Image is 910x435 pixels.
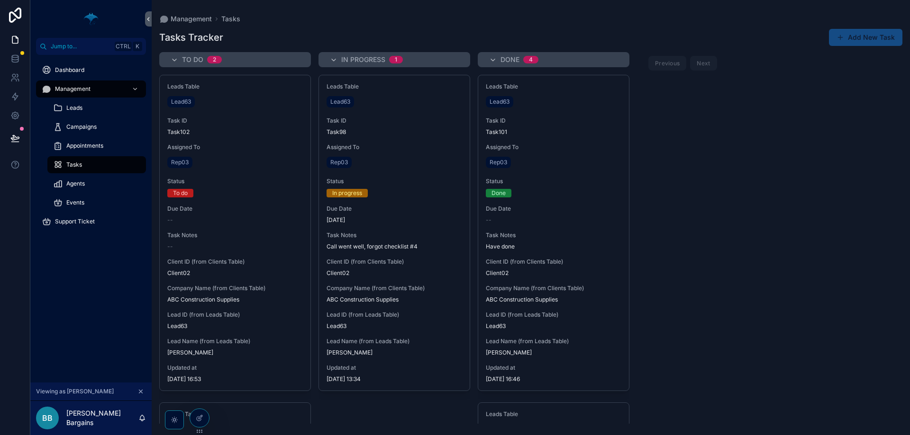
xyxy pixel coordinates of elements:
a: Management [36,80,146,98]
span: Leads Table [167,83,303,90]
span: [DATE] 13:34 [327,375,462,383]
span: ABC Construction Supplies [327,296,462,303]
span: Task ID [327,117,462,124]
span: [DATE] 16:46 [486,375,621,383]
span: Lead63 [327,322,462,330]
a: Events [47,194,146,211]
span: Client ID (from Clients Table) [327,258,462,266]
button: Add New Task [829,29,902,46]
span: Lead Name (from Leads Table) [327,337,462,345]
span: Call went well, forgot checklist #4 [327,243,462,250]
span: To do [182,55,203,64]
span: Assigned To [486,143,621,151]
span: [PERSON_NAME] [167,349,303,356]
a: Leads TableLead63Task IDTask101Assigned ToRep03StatusDoneDue Date--Task NotesHave doneClient ID (... [478,75,629,391]
span: Status [486,178,621,185]
div: 4 [529,56,533,63]
span: -- [486,216,491,224]
span: Client ID (from Clients Table) [167,258,303,266]
span: [PERSON_NAME] [486,349,621,356]
div: In progress [332,189,362,197]
span: Jump to... [51,43,111,50]
span: Company Name (from Clients Table) [486,284,621,292]
span: Ctrl [115,42,132,51]
span: Task98 [327,128,462,136]
span: Appointments [66,142,103,150]
a: Appointments [47,137,146,154]
a: Lead63 [486,96,513,107]
div: To do [173,189,188,197]
a: Lead63 [327,96,354,107]
span: Assigned To [167,143,303,151]
span: [DATE] [327,216,462,224]
span: Status [167,178,303,185]
a: Lead63 [167,96,195,107]
span: Company Name (from Clients Table) [167,284,303,292]
span: Task102 [167,128,303,136]
span: Lead ID (from Leads Table) [327,311,462,319]
a: Leads TableLead63Task IDTask98Assigned ToRep03StatusIn progressDue Date[DATE]Task NotesCall went ... [318,75,470,391]
div: Done [491,189,506,197]
span: Task Notes [486,231,621,239]
span: Agents [66,180,85,187]
span: Task Notes [167,231,303,239]
span: Dashboard [55,66,84,74]
span: Updated at [167,364,303,372]
span: Due Date [486,205,621,213]
a: Management [159,14,212,24]
span: Task ID [486,117,621,124]
span: Leads Table [486,410,621,418]
span: Lead63 [330,98,350,106]
span: Events [66,199,84,206]
span: Leads Table [327,83,462,90]
a: Leads TableLead63Task IDTask102Assigned ToRep03StatusTo doDue Date--Task Notes--Client ID (from C... [159,75,311,391]
span: K [134,43,141,50]
span: Client ID (from Clients Table) [486,258,621,266]
span: Support Ticket [55,218,95,225]
a: Campaigns [47,118,146,135]
div: 2 [213,56,216,63]
span: Leads Table [167,410,303,418]
span: Lead63 [167,322,303,330]
span: Leads [66,104,82,112]
span: Management [55,85,91,93]
span: Updated at [327,364,462,372]
span: In progress [341,55,385,64]
span: Rep03 [171,159,189,166]
span: Client02 [327,269,462,277]
span: Leads Table [486,83,621,90]
span: Have done [486,243,621,250]
a: Agents [47,175,146,192]
span: Done [500,55,519,64]
span: BB [42,412,53,424]
span: Client02 [486,269,621,277]
span: Campaigns [66,123,97,131]
span: Lead63 [171,98,191,106]
a: Tasks [47,156,146,173]
span: Lead ID (from Leads Table) [167,311,303,319]
h1: Tasks Tracker [159,31,223,44]
span: Lead Name (from Leads Table) [167,337,303,345]
span: Company Name (from Clients Table) [327,284,462,292]
span: Due Date [327,205,462,213]
span: Tasks [66,161,82,169]
a: Tasks [221,14,240,24]
span: -- [167,243,173,250]
span: Task Notes [327,231,462,239]
span: Management [171,14,212,24]
span: Viewing as [PERSON_NAME] [36,388,114,395]
span: Task ID [167,117,303,124]
a: Dashboard [36,62,146,79]
span: [DATE] 16:53 [167,375,303,383]
img: App logo [83,11,99,27]
span: Rep03 [330,159,348,166]
p: [PERSON_NAME] Bargains [66,408,138,427]
span: Status [327,178,462,185]
span: Due Date [167,205,303,213]
a: Leads [47,99,146,116]
span: ABC Construction Supplies [167,296,303,303]
span: Updated at [486,364,621,372]
span: ABC Construction Supplies [486,296,621,303]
